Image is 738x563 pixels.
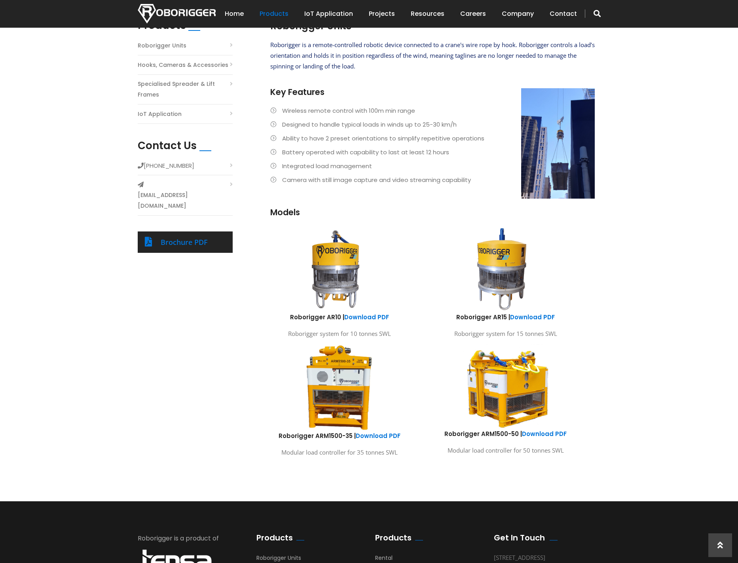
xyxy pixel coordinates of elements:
li: [PHONE_NUMBER] [138,160,233,175]
a: Download PDF [522,430,567,438]
p: Modular load controller for 50 tonnes SWL [429,445,583,456]
a: Home [225,2,244,26]
li: Ability to have 2 preset orientations to simplify repetitive operations [270,133,595,144]
a: Projects [369,2,395,26]
p: Roborigger system for 10 tonnes SWL [262,328,417,339]
p: Modular load controller for 35 tonnes SWL [262,447,417,458]
a: Hooks, Cameras & Accessories [138,60,228,70]
a: Products [260,2,288,26]
h6: Roborigger AR15 | [429,313,583,321]
a: Download PDF [356,432,400,440]
div: [STREET_ADDRESS] [494,552,589,563]
li: Battery operated with capability to last at least 12 hours [270,147,595,157]
li: Camera with still image capture and video streaming capability [270,174,595,185]
h6: Roborigger ARM1500-35 | [262,432,417,440]
a: [EMAIL_ADDRESS][DOMAIN_NAME] [138,190,233,211]
h3: Key Features [270,86,595,98]
a: Specialised Spreader & Lift Frames [138,79,233,100]
a: Company [502,2,534,26]
li: Wireless remote control with 100m min range [270,105,595,116]
h2: Products [256,533,293,542]
a: Contact [550,2,577,26]
h2: Get In Touch [494,533,545,542]
h6: Roborigger AR10 | [262,313,417,321]
img: Nortech [138,4,216,23]
h2: Products [375,533,412,542]
a: IoT Application [138,109,182,119]
a: IoT Application [304,2,353,26]
a: Download PDF [510,313,555,321]
a: Resources [411,2,444,26]
span: Roborigger is a remote-controlled robotic device connected to a crane's wire rope by hook. Robori... [270,41,595,70]
h3: Models [270,207,595,218]
a: Careers [460,2,486,26]
p: Roborigger system for 15 tonnes SWL [429,328,583,339]
h2: Products [138,19,186,32]
li: Designed to handle typical loads in winds up to 25-30 km/h [270,119,595,130]
h2: Contact Us [138,140,197,152]
a: Roborigger Units [138,40,186,51]
li: Integrated load management [270,161,595,171]
h6: Roborigger ARM1500-50 | [429,430,583,438]
a: Download PDF [344,313,389,321]
a: Brochure PDF [161,237,208,247]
